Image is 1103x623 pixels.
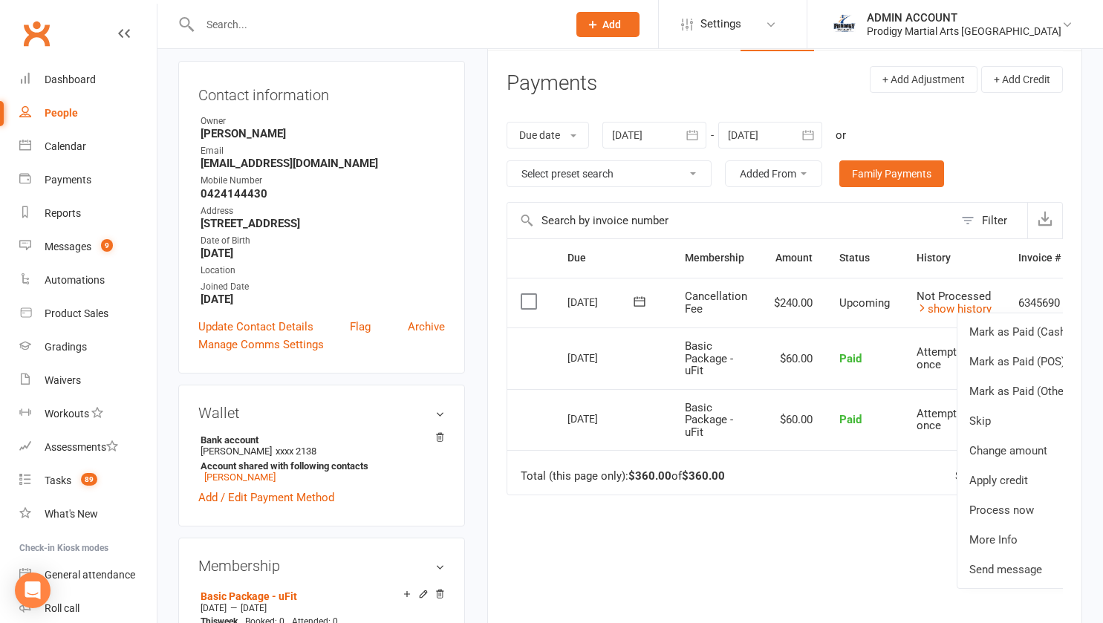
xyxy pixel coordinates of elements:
th: History [903,239,1005,277]
h3: Contact information [198,81,445,103]
td: $240.00 [761,278,826,328]
div: Mobile Number [201,174,445,188]
strong: [PERSON_NAME] [201,127,445,140]
button: Filter [954,203,1027,238]
a: Automations [19,264,157,297]
a: Waivers [19,364,157,397]
div: — [197,602,445,614]
button: + Add Adjustment [870,66,977,93]
a: General attendance kiosk mode [19,558,157,592]
a: Basic Package - uFit [201,590,297,602]
span: Cancellation Fee [685,290,747,316]
button: Added From [725,160,822,187]
strong: $360.00 [682,469,725,483]
a: Calendar [19,130,157,163]
a: Add / Edit Payment Method [198,489,334,506]
a: Messages 9 [19,230,157,264]
span: Not Processed [917,290,991,303]
span: 89 [81,473,97,486]
a: What's New [19,498,157,531]
span: Attempted once [917,345,969,371]
a: Product Sales [19,297,157,330]
strong: [DATE] [201,247,445,260]
a: Update Contact Details [198,318,313,336]
th: Due [554,239,671,277]
strong: [DATE] [201,293,445,306]
div: What's New [45,508,98,520]
div: Workouts [45,408,89,420]
div: Total (this page only): of [521,470,725,483]
div: General attendance [45,569,135,581]
input: Search by invoice number [507,203,954,238]
a: Archive [408,318,445,336]
strong: Account shared with following contacts [201,460,437,472]
div: Waivers [45,374,81,386]
a: Tasks 89 [19,464,157,498]
div: [DATE] [567,346,636,369]
a: [PERSON_NAME] [204,472,276,483]
div: Address [201,204,445,218]
div: Calendar [45,140,86,152]
strong: [EMAIL_ADDRESS][DOMAIN_NAME] [201,157,445,170]
div: Roll call [45,602,79,614]
div: People [45,107,78,119]
div: Messages [45,241,91,252]
div: Reports [45,207,81,219]
div: Date of Birth [201,234,445,248]
div: Showing of payments [955,470,1087,483]
a: Family Payments [839,160,944,187]
span: Paid [839,413,862,426]
div: or [836,126,846,144]
div: Prodigy Martial Arts [GEOGRAPHIC_DATA] [867,25,1061,38]
th: Invoice # [1005,239,1074,277]
div: Dashboard [45,74,96,85]
a: People [19,97,157,130]
div: Email [201,144,445,158]
div: Payments [45,174,91,186]
strong: Bank account [201,434,437,446]
span: Add [602,19,621,30]
div: Product Sales [45,307,108,319]
th: Status [826,239,903,277]
span: [DATE] [241,603,267,613]
a: Payments [19,163,157,197]
li: [PERSON_NAME] [198,432,445,485]
a: Dashboard [19,63,157,97]
span: Basic Package - uFit [685,401,733,439]
td: $60.00 [761,389,826,451]
div: Filter [982,212,1007,229]
th: Membership [671,239,761,277]
div: Assessments [45,441,118,453]
a: Gradings [19,330,157,364]
div: [DATE] [567,407,636,430]
a: Clubworx [18,15,55,52]
span: Attempted once [917,407,969,433]
strong: 0424144430 [201,187,445,200]
div: Open Intercom Messenger [15,573,51,608]
span: Basic Package - uFit [685,339,733,377]
span: [DATE] [201,603,227,613]
a: Reports [19,197,157,230]
div: Owner [201,114,445,128]
div: Automations [45,274,105,286]
h3: Membership [198,558,445,574]
a: Flag [350,318,371,336]
div: Gradings [45,341,87,353]
span: Paid [839,352,862,365]
strong: [STREET_ADDRESS] [201,217,445,230]
a: Workouts [19,397,157,431]
div: ADMIN ACCOUNT [867,11,1061,25]
td: $60.00 [761,327,826,389]
div: Tasks [45,474,71,486]
th: Amount [761,239,826,277]
strong: $360.00 [628,469,671,483]
a: Manage Comms Settings [198,336,324,353]
h3: Payments [507,72,597,95]
div: Joined Date [201,280,445,294]
span: Upcoming [839,296,890,310]
button: Add [576,12,640,37]
div: [DATE] [567,290,636,313]
span: 9 [101,239,113,252]
button: Due date [507,122,589,149]
a: show history [917,302,992,316]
